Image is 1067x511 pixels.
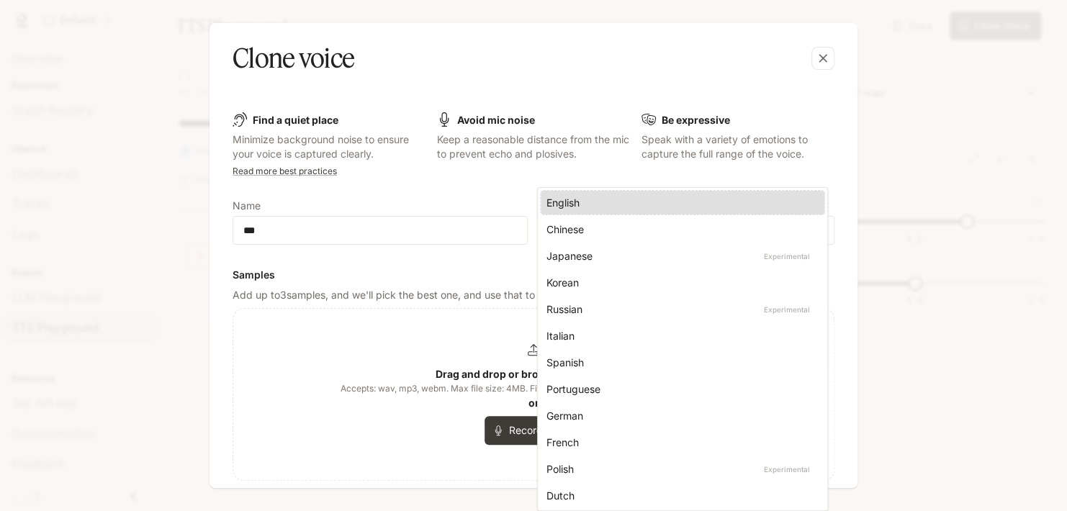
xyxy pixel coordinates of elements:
[761,463,813,476] p: Experimental
[546,435,813,450] div: French
[546,275,813,290] div: Korean
[546,195,813,210] div: English
[546,328,813,343] div: Italian
[546,381,813,397] div: Portuguese
[546,408,813,423] div: German
[546,488,813,503] div: Dutch
[546,222,813,237] div: Chinese
[546,248,813,263] div: Japanese
[546,461,813,476] div: Polish
[761,303,813,316] p: Experimental
[546,302,813,317] div: Russian
[546,355,813,370] div: Spanish
[761,250,813,263] p: Experimental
